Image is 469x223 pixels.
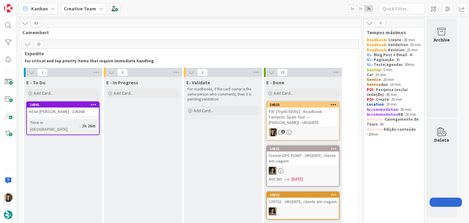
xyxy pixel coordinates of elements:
p: - 10 min [367,82,421,87]
p: 30 min [367,38,421,42]
strong: - Create [373,97,389,102]
span: Kanban [31,5,48,12]
strong: NL [367,52,371,57]
strong: Roadbook [367,47,386,53]
span: : [80,122,81,129]
span: 20 [33,41,44,48]
span: 2x [356,5,365,12]
div: 24823 [270,103,339,107]
span: 83 [31,20,41,27]
span: Add Card... [34,90,53,96]
strong: - Revision [386,47,405,53]
div: FW: [TripID:93001] - Roadbook - Fantastic Spain Tour — [PERSON_NAME]! - URGENTE [267,108,339,126]
div: 24825 [270,147,339,151]
img: SP [4,193,13,202]
div: Archive [434,36,450,43]
span: Camembert [22,29,354,35]
p: - 25 min [367,48,421,53]
div: 109703 - URGENTE, cliente em viagem [267,198,339,206]
strong: - Validation [386,42,408,47]
b: Creative Team [64,5,96,12]
strong: NL [367,62,371,67]
p: For roadbooks, if the card owner is the same person who comments, then it is pending validation [187,87,258,102]
strong: Roadbook [367,37,386,42]
p: - 3h [367,57,421,62]
p: - 20min [367,127,421,137]
strong: Website [367,117,383,122]
span: Expedite [25,50,351,57]
div: 24822 [270,193,339,197]
span: [DATE] [292,176,303,182]
img: avatar [4,210,13,219]
span: Add Card... [194,108,213,113]
div: 24822 [267,192,339,198]
div: 24823 [267,102,339,108]
div: SP [267,128,339,136]
span: 0 [375,20,386,27]
strong: Location [367,102,384,107]
span: Tempos máximos [367,29,416,35]
span: Add Card... [114,90,133,96]
strong: Car [367,72,373,77]
p: - - 6h [367,117,421,127]
strong: - Create - [386,37,404,42]
p: - 20 min [367,72,421,77]
div: 3h 26m [81,122,97,129]
p: - 20 min [367,42,421,47]
strong: Aux [381,82,388,87]
strong: - Paginação [371,57,394,62]
img: MS [269,207,277,215]
span: E - To Do [26,79,45,86]
img: SP [269,128,277,136]
div: 24801 [30,103,99,107]
strong: RB [398,112,403,117]
img: Visit kanbanzone.com [4,4,13,13]
div: 24825Create GPS POINT - URGENTE, cliente em viagem [267,146,339,165]
strong: For critical and top priority items that require immediate handling. [25,58,155,64]
strong: Service [367,82,381,87]
strong: Daytrip [367,67,381,72]
span: E- Validate [186,79,210,86]
p: - 4h [367,53,421,57]
p: - 45 min [367,87,421,97]
strong: Carregamento de Tours [367,117,420,127]
div: MS [267,207,339,215]
input: Quick Filter... [379,3,425,14]
span: 19 [277,69,288,76]
span: 0 [197,69,208,76]
span: 1 [281,130,285,134]
div: MS [267,167,339,175]
span: E - In Progress [106,79,138,86]
div: Hôtel [PERSON_NAME] - 106368 [27,108,99,115]
strong: Edição conteúdo - [367,127,417,137]
p: - 20 min [367,112,421,117]
p: - 20 min [367,97,421,102]
p: - 5 min [367,68,421,72]
span: 3x [365,5,373,12]
p: - 30min [367,62,421,67]
strong: Accommodation [367,112,398,117]
strong: - Teste/agendar [371,62,402,67]
p: - 20 min [367,102,421,107]
strong: Roadbook [367,42,386,47]
div: 24825 [267,146,339,152]
img: MS [269,167,277,175]
strong: Service [367,77,381,82]
span: 1x [348,5,356,12]
span: 1 [37,69,48,76]
strong: Website [367,127,383,132]
span: 0 [117,69,128,76]
div: Time in [GEOGRAPHIC_DATA] [29,119,80,133]
div: Create GPS POINT - URGENTE, cliente em viagem [267,152,339,165]
p: - 20 min [367,77,421,82]
span: E - Done [266,79,284,86]
div: 24822109703 - URGENTE, cliente em viagem [267,192,339,206]
i: Not Set [269,176,282,182]
p: - 30 min [367,107,421,112]
strong: - Pesquisa (exclui redação) [367,87,409,97]
div: 24801Hôtel [PERSON_NAME] - 106368 [27,102,99,115]
strong: Accommodation [367,107,398,112]
div: Delete [434,136,449,144]
strong: NL [367,57,371,62]
div: 24801 [27,102,99,108]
